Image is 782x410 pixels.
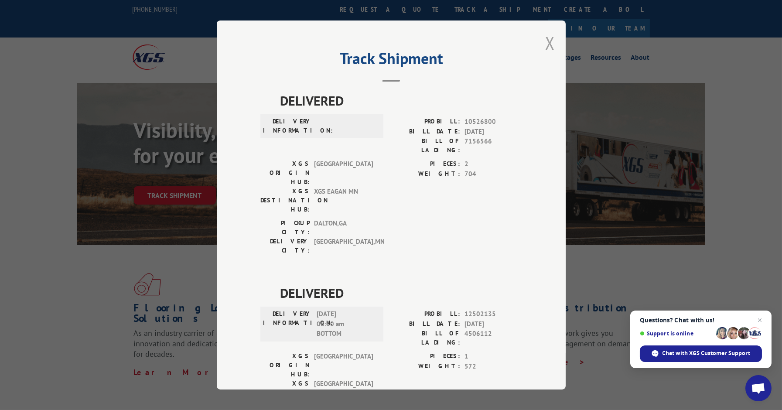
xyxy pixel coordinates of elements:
[260,187,310,214] label: XGS DESTINATION HUB:
[260,379,310,407] label: XGS DESTINATION HUB:
[391,159,460,169] label: PIECES:
[260,52,522,69] h2: Track Shipment
[391,352,460,362] label: PIECES:
[391,329,460,347] label: BILL OF LADING:
[745,375,772,401] div: Open chat
[314,187,373,214] span: XGS EAGAN MN
[260,237,310,255] label: DELIVERY CITY:
[464,309,522,319] span: 12502135
[391,362,460,372] label: WEIGHT:
[640,330,713,337] span: Support is online
[640,345,762,362] div: Chat with XGS Customer Support
[464,159,522,169] span: 2
[263,309,312,339] label: DELIVERY INFORMATION:
[391,309,460,319] label: PROBILL:
[464,127,522,137] span: [DATE]
[314,159,373,187] span: [GEOGRAPHIC_DATA]
[260,352,310,379] label: XGS ORIGIN HUB:
[280,91,522,110] span: DELIVERED
[260,219,310,237] label: PICKUP CITY:
[545,31,555,55] button: Close modal
[391,137,460,155] label: BILL OF LADING:
[317,309,376,339] span: [DATE] 08:30 am BOTTOM
[260,159,310,187] label: XGS ORIGIN HUB:
[464,352,522,362] span: 1
[640,317,762,324] span: Questions? Chat with us!
[391,127,460,137] label: BILL DATE:
[464,329,522,347] span: 4506112
[391,117,460,127] label: PROBILL:
[391,319,460,329] label: BILL DATE:
[314,379,373,407] span: [GEOGRAPHIC_DATA]
[314,219,373,237] span: DALTON , GA
[464,117,522,127] span: 10526800
[464,319,522,329] span: [DATE]
[263,117,312,135] label: DELIVERY INFORMATION:
[662,349,751,357] span: Chat with XGS Customer Support
[314,237,373,255] span: [GEOGRAPHIC_DATA] , MN
[391,169,460,179] label: WEIGHT:
[314,352,373,379] span: [GEOGRAPHIC_DATA]
[280,283,522,303] span: DELIVERED
[464,137,522,155] span: 7156566
[464,169,522,179] span: 704
[755,315,765,325] span: Close chat
[464,362,522,372] span: 572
